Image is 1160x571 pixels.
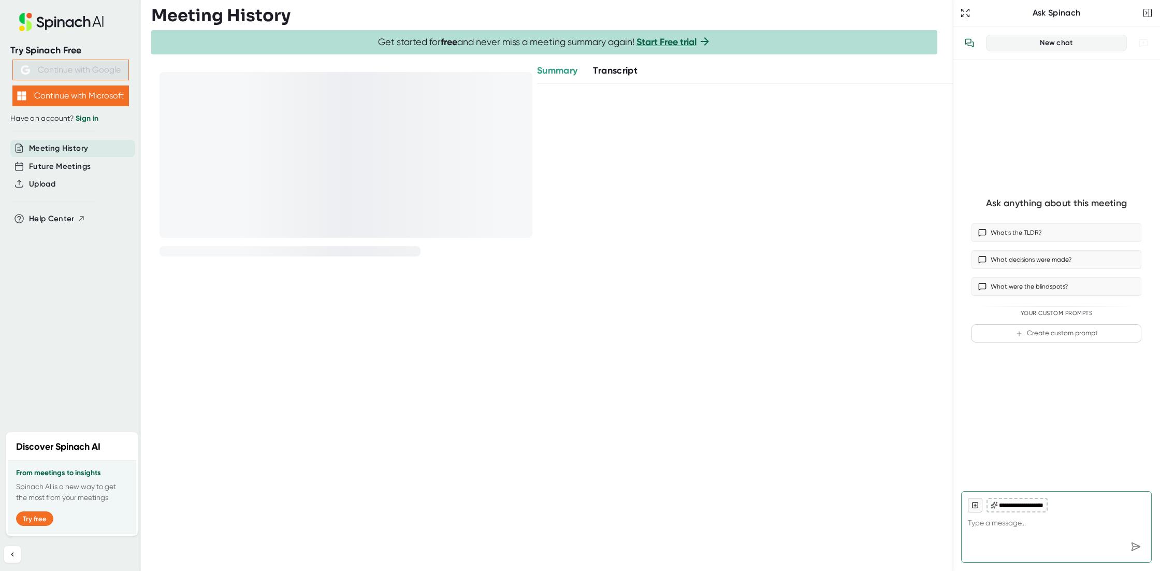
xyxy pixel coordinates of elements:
[151,6,291,25] h3: Meeting History
[29,213,75,225] span: Help Center
[537,65,577,76] span: Summary
[16,469,128,477] h3: From meetings to insights
[29,161,91,173] button: Future Meetings
[1126,537,1145,556] div: Send message
[993,38,1120,48] div: New chat
[972,250,1141,269] button: What decisions were made?
[1140,6,1155,20] button: Close conversation sidebar
[10,45,130,56] div: Try Spinach Free
[76,114,98,123] a: Sign in
[29,213,85,225] button: Help Center
[986,197,1127,209] div: Ask anything about this meeting
[593,65,637,76] span: Transcript
[972,324,1141,342] button: Create custom prompt
[537,64,577,78] button: Summary
[29,178,55,190] button: Upload
[12,85,129,106] button: Continue with Microsoft
[16,481,128,503] p: Spinach AI is a new way to get the most from your meetings
[441,36,457,48] b: free
[593,64,637,78] button: Transcript
[12,60,129,80] button: Continue with Google
[29,142,88,154] button: Meeting History
[10,114,130,123] div: Have an account?
[958,6,973,20] button: Expand to Ask Spinach page
[959,33,980,53] button: View conversation history
[973,8,1140,18] div: Ask Spinach
[16,440,100,454] h2: Discover Spinach AI
[378,36,711,48] span: Get started for and never miss a meeting summary again!
[4,546,21,563] button: Collapse sidebar
[16,511,53,526] button: Try free
[972,310,1141,317] div: Your Custom Prompts
[21,65,30,75] img: Aehbyd4JwY73AAAAAElFTkSuQmCC
[636,36,697,48] a: Start Free trial
[972,223,1141,242] button: What’s the TLDR?
[972,277,1141,296] button: What were the blindspots?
